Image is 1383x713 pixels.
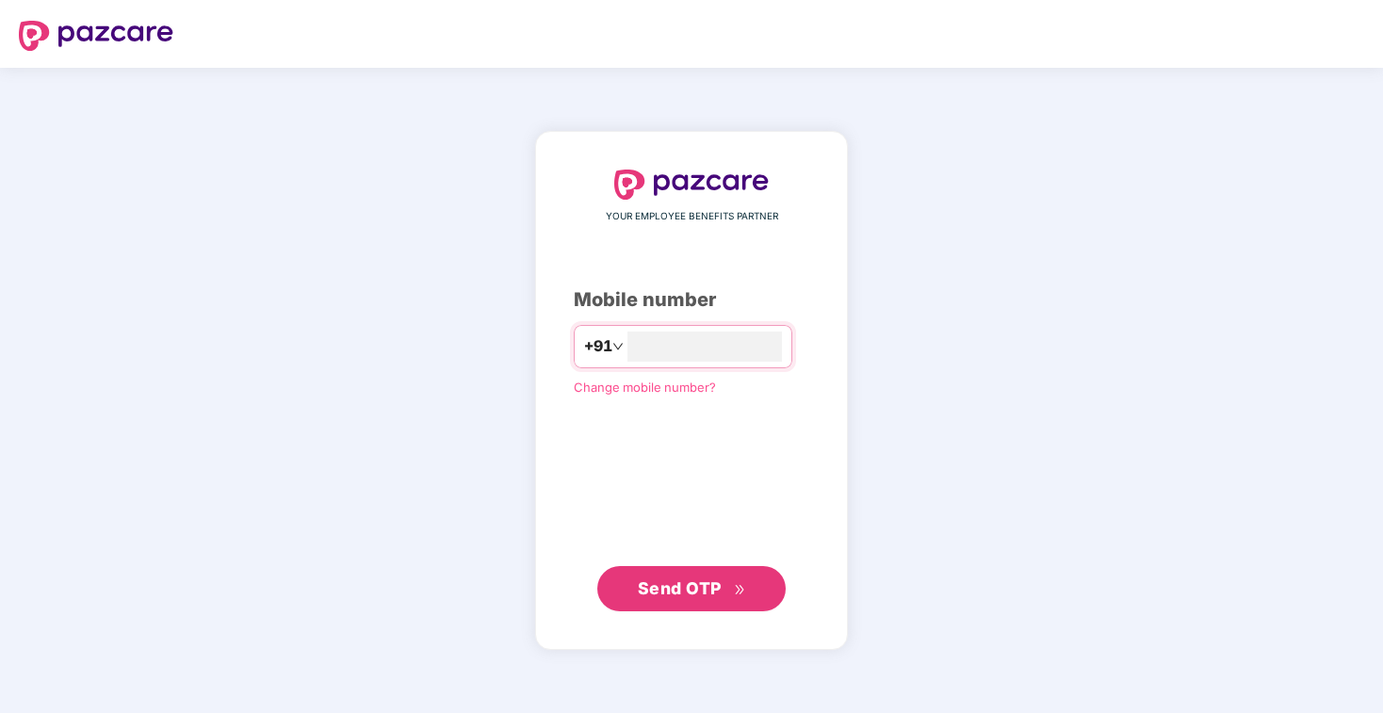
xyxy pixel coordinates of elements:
[612,341,624,352] span: down
[638,578,722,598] span: Send OTP
[574,380,716,395] a: Change mobile number?
[606,209,778,224] span: YOUR EMPLOYEE BENEFITS PARTNER
[584,334,612,358] span: +91
[574,285,809,315] div: Mobile number
[734,584,746,596] span: double-right
[19,21,173,51] img: logo
[597,566,786,611] button: Send OTPdouble-right
[614,170,769,200] img: logo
